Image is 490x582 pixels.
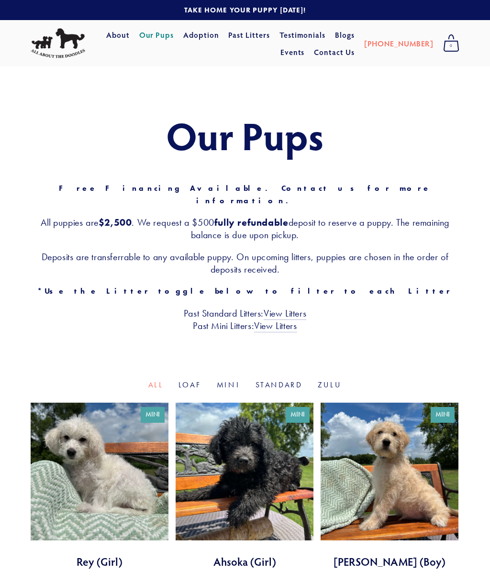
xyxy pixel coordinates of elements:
[256,380,302,389] a: Standard
[139,26,174,44] a: Our Pups
[217,380,240,389] a: Mini
[31,216,459,241] h3: All puppies are . We request a $500 deposit to reserve a puppy. The remaining balance is due upon...
[31,307,459,332] h3: Past Standard Litters: Past Mini Litters:
[364,35,434,52] a: [PHONE_NUMBER]
[31,28,85,58] img: All About The Doodles
[438,32,464,55] a: 0 items in cart
[318,380,342,389] a: Zulu
[443,40,459,52] span: 0
[148,380,163,389] a: All
[37,286,452,296] strong: *Use the Litter toggle below to filter to each Litter
[99,217,132,228] strong: $2,500
[183,26,219,44] a: Adoption
[31,251,459,275] h3: Deposits are transferrable to any available puppy. On upcoming litters, puppies are chosen in the...
[31,114,459,156] h1: Our Pups
[335,26,355,44] a: Blogs
[59,184,439,205] strong: Free Financing Available. Contact us for more information.
[178,380,201,389] a: Loaf
[106,26,130,44] a: About
[280,44,305,61] a: Events
[264,307,306,320] a: View Litters
[254,320,297,332] a: View Litters
[314,44,355,61] a: Contact Us
[214,217,289,228] strong: fully refundable
[228,30,270,40] a: Past Litters
[279,26,326,44] a: Testimonials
